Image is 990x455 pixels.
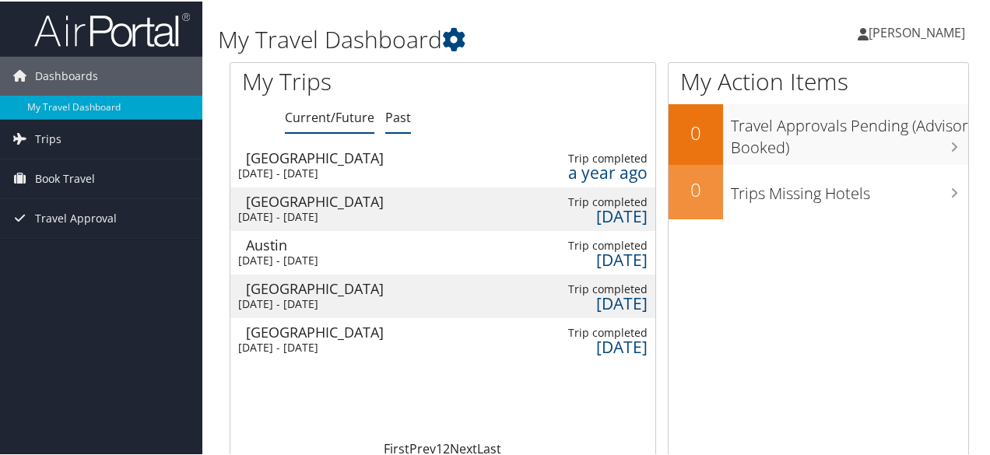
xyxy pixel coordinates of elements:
[35,198,117,236] span: Travel Approval
[563,164,648,178] div: a year ago
[35,118,61,157] span: Trips
[285,107,374,124] a: Current/Future
[246,280,391,294] div: [GEOGRAPHIC_DATA]
[35,55,98,94] span: Dashboards
[246,193,391,207] div: [GEOGRAPHIC_DATA]
[238,208,384,222] div: [DATE] - [DATE]
[563,150,648,164] div: Trip completed
[563,324,648,338] div: Trip completed
[563,338,648,352] div: [DATE]
[246,324,391,338] div: [GEOGRAPHIC_DATA]
[669,175,723,201] h2: 0
[669,103,968,163] a: 0Travel Approvals Pending (Advisor Booked)
[563,251,648,265] div: [DATE]
[563,194,648,208] div: Trip completed
[35,158,95,197] span: Book Travel
[238,165,384,179] div: [DATE] - [DATE]
[563,208,648,222] div: [DATE]
[731,106,968,157] h3: Travel Approvals Pending (Advisor Booked)
[238,296,384,310] div: [DATE] - [DATE]
[34,10,190,47] img: airportal-logo.png
[563,237,648,251] div: Trip completed
[238,252,384,266] div: [DATE] - [DATE]
[246,236,391,250] div: Austin
[669,118,723,145] h2: 0
[218,22,726,54] h1: My Travel Dashboard
[731,173,968,203] h3: Trips Missing Hotels
[669,64,968,96] h1: My Action Items
[563,295,648,309] div: [DATE]
[563,281,648,295] div: Trip completed
[238,339,384,353] div: [DATE] - [DATE]
[869,23,965,40] span: [PERSON_NAME]
[246,149,391,163] div: [GEOGRAPHIC_DATA]
[858,8,981,54] a: [PERSON_NAME]
[669,163,968,218] a: 0Trips Missing Hotels
[385,107,411,124] a: Past
[242,64,466,96] h1: My Trips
